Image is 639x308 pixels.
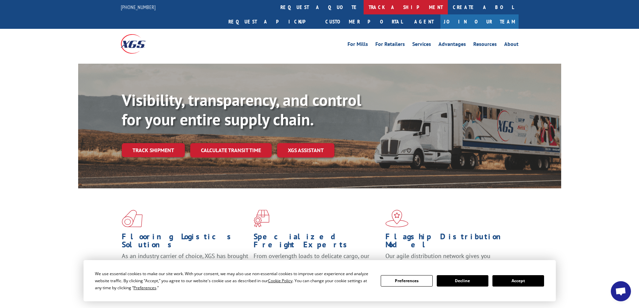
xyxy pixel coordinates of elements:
[121,4,156,10] a: [PHONE_NUMBER]
[190,143,272,158] a: Calculate transit time
[254,233,380,252] h1: Specialized Freight Experts
[122,89,361,130] b: Visibility, transparency, and control for your entire supply chain.
[122,210,143,227] img: xgs-icon-total-supply-chain-intelligence-red
[122,143,185,157] a: Track shipment
[134,285,156,291] span: Preferences
[254,210,269,227] img: xgs-icon-focused-on-flooring-red
[348,42,368,49] a: For Mills
[385,210,409,227] img: xgs-icon-flagship-distribution-model-red
[84,260,556,301] div: Cookie Consent Prompt
[437,275,488,287] button: Decline
[375,42,405,49] a: For Retailers
[122,233,249,252] h1: Flooring Logistics Solutions
[492,275,544,287] button: Accept
[473,42,497,49] a: Resources
[504,42,519,49] a: About
[268,278,292,284] span: Cookie Policy
[254,252,380,282] p: From overlength loads to delicate cargo, our experienced staff knows the best way to move your fr...
[381,275,432,287] button: Preferences
[440,14,519,29] a: Join Our Team
[223,14,320,29] a: Request a pickup
[412,42,431,49] a: Services
[122,252,248,276] span: As an industry carrier of choice, XGS has brought innovation and dedication to flooring logistics...
[385,233,512,252] h1: Flagship Distribution Model
[320,14,408,29] a: Customer Portal
[438,42,466,49] a: Advantages
[611,281,631,301] div: Open chat
[277,143,334,158] a: XGS ASSISTANT
[385,252,509,268] span: Our agile distribution network gives you nationwide inventory management on demand.
[95,270,373,291] div: We use essential cookies to make our site work. With your consent, we may also use non-essential ...
[408,14,440,29] a: Agent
